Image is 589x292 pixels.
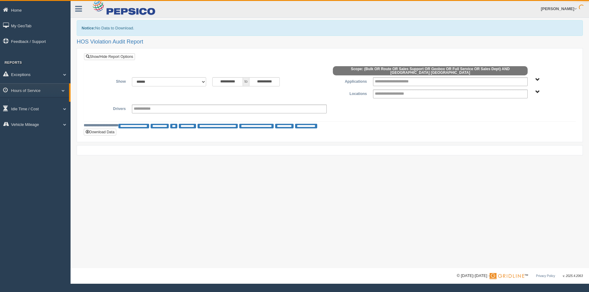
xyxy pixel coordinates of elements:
label: Applications [330,77,370,85]
b: Notice: [82,26,95,30]
div: © [DATE]-[DATE] - ™ [457,273,583,279]
label: Drivers [89,104,129,112]
h2: HOS Violation Audit Report [77,39,583,45]
span: v. 2025.4.2063 [563,274,583,278]
img: Gridline [490,273,524,279]
a: Show/Hide Report Options [84,53,135,60]
a: Privacy Policy [536,274,555,278]
label: Show [89,77,129,85]
a: HOS Explanation Reports [11,99,69,110]
span: Scope: (Bulk OR Route OR Sales Support OR Geobox OR Full Service OR Sales Dept) AND [GEOGRAPHIC_D... [333,66,528,75]
span: to [243,77,249,86]
button: Download Data [84,129,116,135]
label: Locations [330,89,370,97]
div: No Data to Download. [77,20,583,36]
